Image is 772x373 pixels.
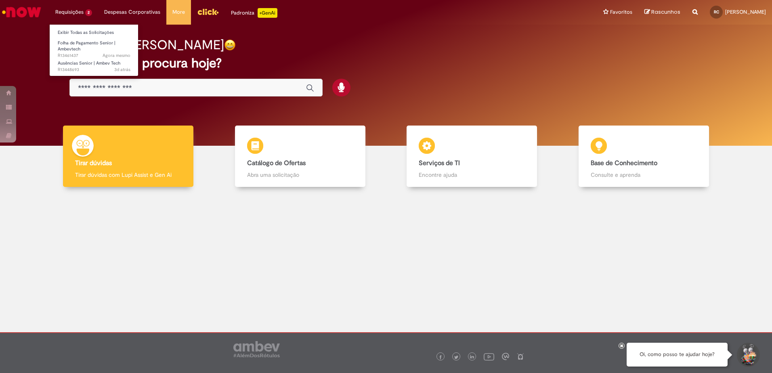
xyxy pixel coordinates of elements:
[50,39,138,56] a: Aberto R13461437 : Folha de Pagamento Senior | Ambevtech
[438,355,443,359] img: logo_footer_facebook.png
[172,8,185,16] span: More
[714,9,719,15] span: RC
[386,126,558,187] a: Serviços de TI Encontre ajuda
[75,171,181,179] p: Tirar dúvidas com Lupi Assist e Gen Ai
[69,56,703,70] h2: O que você procura hoje?
[591,159,657,167] b: Base de Conhecimento
[502,353,509,360] img: logo_footer_workplace.png
[454,355,458,359] img: logo_footer_twitter.png
[470,355,474,360] img: logo_footer_linkedin.png
[58,52,130,59] span: R13461437
[258,8,277,18] p: +GenAi
[419,171,525,179] p: Encontre ajuda
[114,67,130,73] span: 3d atrás
[231,8,277,18] div: Padroniza
[644,8,680,16] a: Rascunhos
[651,8,680,16] span: Rascunhos
[58,60,120,66] span: Ausências Senior | Ambev Tech
[484,351,494,362] img: logo_footer_youtube.png
[1,4,42,20] img: ServiceNow
[69,38,224,52] h2: Bom dia, [PERSON_NAME]
[42,126,214,187] a: Tirar dúvidas Tirar dúvidas com Lupi Assist e Gen Ai
[75,159,112,167] b: Tirar dúvidas
[214,126,386,187] a: Catálogo de Ofertas Abra uma solicitação
[247,171,353,179] p: Abra uma solicitação
[55,8,84,16] span: Requisições
[50,59,138,74] a: Aberto R13448693 : Ausências Senior | Ambev Tech
[58,40,115,52] span: Folha de Pagamento Senior | Ambevtech
[610,8,632,16] span: Favoritos
[104,8,160,16] span: Despesas Corporativas
[49,24,138,76] ul: Requisições
[58,67,130,73] span: R13448693
[558,126,730,187] a: Base de Conhecimento Consulte e aprenda
[725,8,766,15] span: [PERSON_NAME]
[224,39,236,51] img: happy-face.png
[419,159,460,167] b: Serviços de TI
[103,52,130,59] span: Agora mesmo
[233,341,280,357] img: logo_footer_ambev_rotulo_gray.png
[736,343,760,367] button: Iniciar Conversa de Suporte
[114,67,130,73] time: 26/08/2025 14:34:43
[591,171,697,179] p: Consulte e aprenda
[85,9,92,16] span: 2
[197,6,219,18] img: click_logo_yellow_360x200.png
[247,159,306,167] b: Catálogo de Ofertas
[103,52,130,59] time: 29/08/2025 10:19:22
[517,353,524,360] img: logo_footer_naosei.png
[50,28,138,37] a: Exibir Todas as Solicitações
[627,343,728,367] div: Oi, como posso te ajudar hoje?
